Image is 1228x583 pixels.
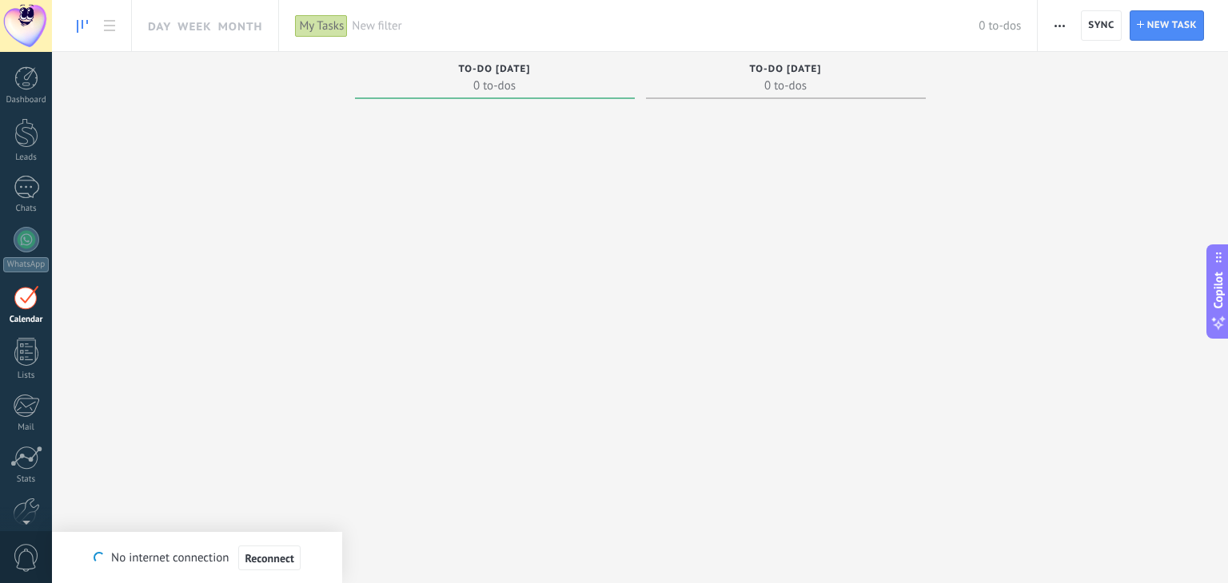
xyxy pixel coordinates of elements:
[245,553,293,564] span: Reconnect
[3,257,49,272] div: WhatsApp
[1048,10,1071,41] button: More
[1147,11,1197,40] span: New task
[96,10,123,42] a: To-do list
[458,64,530,75] span: To-do [DATE]
[654,77,918,93] span: 0 to-dos
[1081,10,1121,41] button: Sync
[94,545,301,571] div: No internet connection
[3,204,50,214] div: Chats
[1210,272,1226,309] span: Copilot
[69,10,96,42] a: Task board
[295,14,348,38] div: My Tasks
[238,545,300,571] button: Reconnect
[3,422,50,433] div: Mail
[352,18,979,34] span: New filter
[363,77,627,93] span: 0 to-dos
[1130,10,1204,41] button: New task
[3,371,50,381] div: Lists
[1088,21,1114,30] span: Sync
[749,64,821,75] span: To-do [DATE]
[3,474,50,485] div: Stats
[3,95,50,105] div: Dashboard
[3,153,50,163] div: Leads
[979,18,1021,34] span: 0 to-dos
[3,315,50,325] div: Calendar
[654,64,918,77] div: To-do tomorrow
[363,64,627,77] div: To-do today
